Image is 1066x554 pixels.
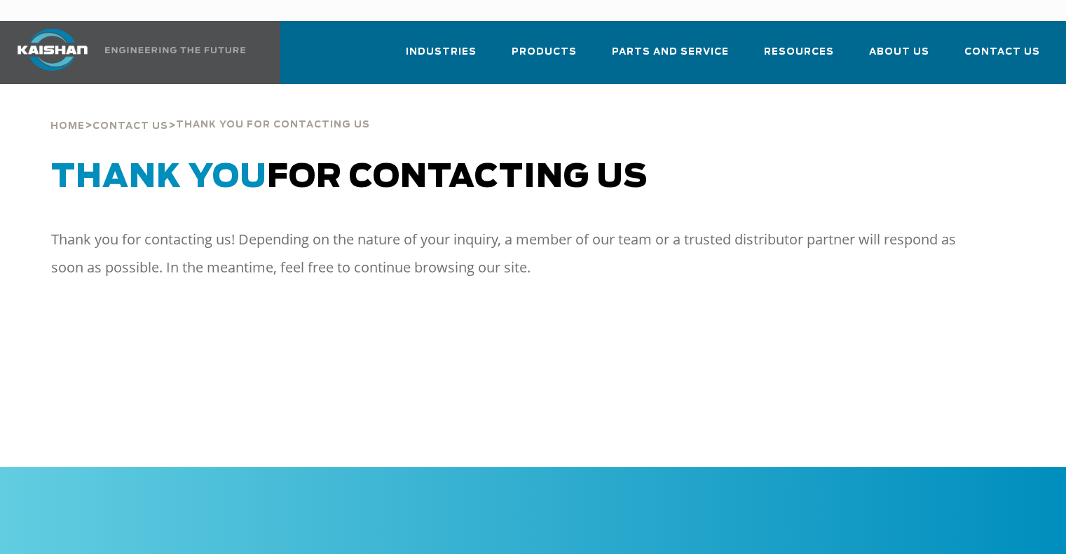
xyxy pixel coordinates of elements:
a: Contact Us [964,34,1040,81]
img: Engineering the future [105,47,245,53]
span: Thank You [51,162,267,193]
a: Contact Us [93,119,168,132]
a: Parts and Service [612,34,729,81]
span: About Us [869,44,929,60]
span: Products [512,44,577,60]
span: Parts and Service [612,44,729,60]
span: Contact Us [964,44,1040,60]
span: thank you for contacting us [176,120,370,130]
span: Industries [406,44,477,60]
span: for Contacting Us [51,162,648,193]
a: Home [50,119,85,132]
a: Industries [406,34,477,81]
a: Products [512,34,577,81]
p: Thank you for contacting us! Depending on the nature of your inquiry, a member of our team or a t... [51,226,990,282]
a: About Us [869,34,929,81]
span: Resources [764,44,834,60]
a: Resources [764,34,834,81]
div: > > [50,84,370,137]
span: Contact Us [93,122,168,131]
span: Home [50,122,85,131]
